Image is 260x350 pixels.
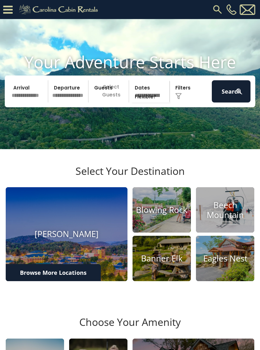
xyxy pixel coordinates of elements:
[5,165,255,187] h3: Select Your Destination
[212,80,250,102] button: Search
[16,3,103,16] img: Khaki-logo.png
[5,316,255,338] h3: Choose Your Amenity
[5,52,255,72] h1: Your Adventure Starts Here
[196,254,254,263] h4: Eagles Nest
[6,229,127,239] h4: [PERSON_NAME]
[90,80,129,102] p: Select Guests
[175,93,182,99] img: filter--v1.png
[6,187,127,281] a: [PERSON_NAME]
[133,187,191,233] a: Blowing Rock
[212,4,223,15] img: search-regular.svg
[225,4,238,15] a: [PHONE_NUMBER]
[6,264,101,281] a: Browse More Locations
[133,236,191,281] a: Banner Elk
[133,254,191,263] h4: Banner Elk
[196,236,254,281] a: Eagles Nest
[196,187,254,233] a: Beech Mountain
[196,200,254,220] h4: Beech Mountain
[133,205,191,215] h4: Blowing Rock
[235,88,243,96] img: search-regular-white.png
